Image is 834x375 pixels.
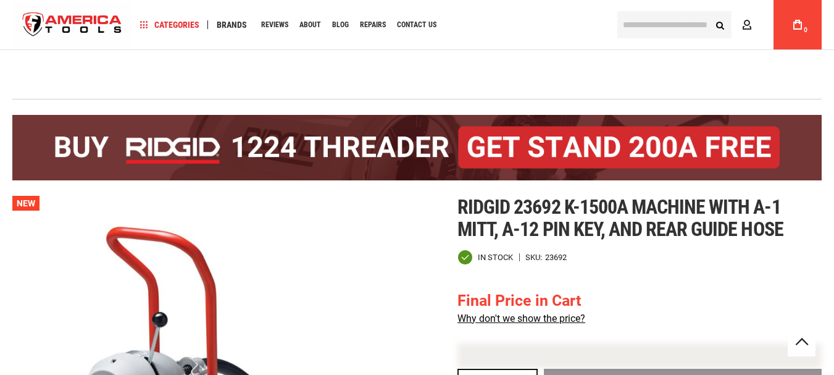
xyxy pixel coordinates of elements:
[457,290,585,312] div: Final Price in Cart
[327,17,354,33] a: Blog
[294,17,327,33] a: About
[391,17,442,33] a: Contact Us
[545,253,567,261] div: 23692
[457,250,513,265] div: Availability
[217,20,247,29] span: Brands
[332,21,349,28] span: Blog
[360,21,386,28] span: Repairs
[478,253,513,261] span: In stock
[354,17,391,33] a: Repairs
[140,20,199,29] span: Categories
[12,2,132,48] img: America Tools
[256,17,294,33] a: Reviews
[12,2,132,48] a: store logo
[708,13,732,36] button: Search
[211,17,252,33] a: Brands
[135,17,205,33] a: Categories
[525,253,545,261] strong: SKU
[457,313,585,324] a: Why don't we show the price?
[397,21,436,28] span: Contact Us
[457,195,783,241] span: Ridgid 23692 k-1500a machine with a-1 mitt, a-12 pin key, and rear guide hose
[299,21,321,28] span: About
[261,21,288,28] span: Reviews
[12,115,822,180] img: BOGO: Buy the RIDGID® 1224 Threader (26092), get the 92467 200A Stand FREE!
[804,27,807,33] span: 0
